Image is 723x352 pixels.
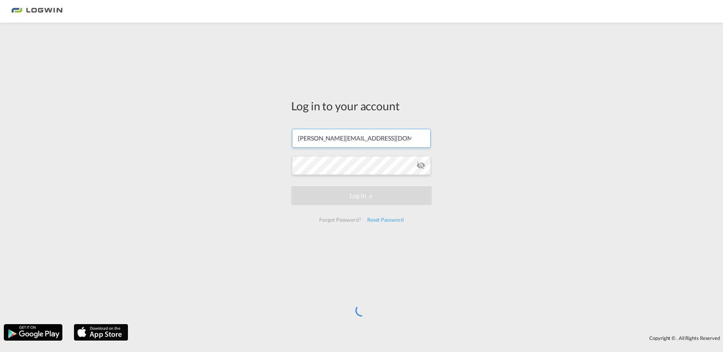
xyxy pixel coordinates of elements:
[132,332,723,344] div: Copyright © . All Rights Reserved
[11,3,62,20] img: 2761ae10d95411efa20a1f5e0282d2d7.png
[364,213,407,227] div: Reset Password
[291,186,432,205] button: LOGIN
[292,129,431,148] input: Enter email/phone number
[416,161,425,170] md-icon: icon-eye-off
[316,213,364,227] div: Forgot Password?
[291,98,432,114] div: Log in to your account
[3,323,63,341] img: google.png
[73,323,129,341] img: apple.png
